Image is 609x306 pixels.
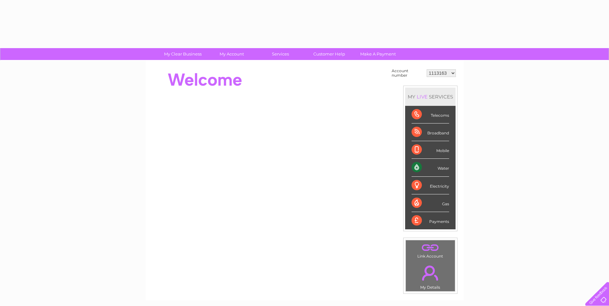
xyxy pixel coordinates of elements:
td: Account number [390,67,425,79]
div: Water [412,159,449,176]
a: My Clear Business [156,48,209,60]
div: Telecoms [412,106,449,123]
div: LIVE [415,94,429,100]
a: Services [254,48,307,60]
a: My Account [205,48,258,60]
td: My Details [405,260,455,292]
div: Mobile [412,141,449,159]
div: Payments [412,212,449,229]
a: Make A Payment [352,48,405,60]
a: Customer Help [303,48,356,60]
a: . [407,242,453,253]
td: Link Account [405,240,455,260]
div: Broadband [412,123,449,141]
div: Electricity [412,177,449,194]
div: Gas [412,194,449,212]
div: MY SERVICES [405,88,456,106]
a: . [407,262,453,284]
